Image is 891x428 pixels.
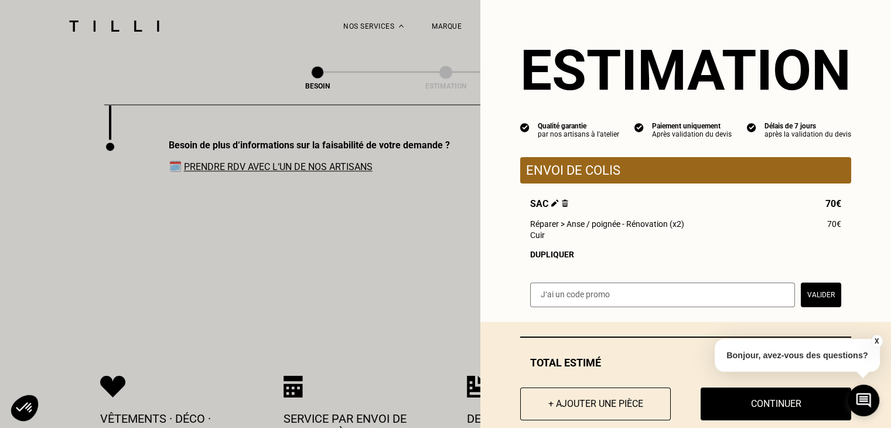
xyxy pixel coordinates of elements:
div: Délais de 7 jours [764,122,851,130]
img: icon list info [520,122,530,133]
div: Dupliquer [530,250,841,259]
p: Envoi de colis [526,163,845,178]
img: Éditer [551,199,559,207]
div: Paiement uniquement [652,122,732,130]
span: Cuir [530,230,545,240]
button: + Ajouter une pièce [520,388,671,420]
div: Qualité garantie [538,122,619,130]
span: 70€ [827,219,841,229]
input: J‘ai un code promo [530,283,795,307]
span: Réparer > Anse / poignée - Rénovation (x2) [530,219,684,229]
img: icon list info [634,122,644,133]
img: icon list info [747,122,756,133]
div: Total estimé [520,356,851,369]
span: 70€ [825,198,841,209]
div: par nos artisans à l'atelier [538,130,619,138]
div: après la validation du devis [764,130,851,138]
p: Bonjour, avez-vous des questions? [715,339,880,372]
span: Sac [530,198,568,209]
button: X [870,335,882,348]
section: Estimation [520,38,851,103]
div: Après validation du devis [652,130,732,138]
img: Supprimer [562,199,568,207]
button: Valider [801,283,841,307]
button: Continuer [701,388,851,420]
